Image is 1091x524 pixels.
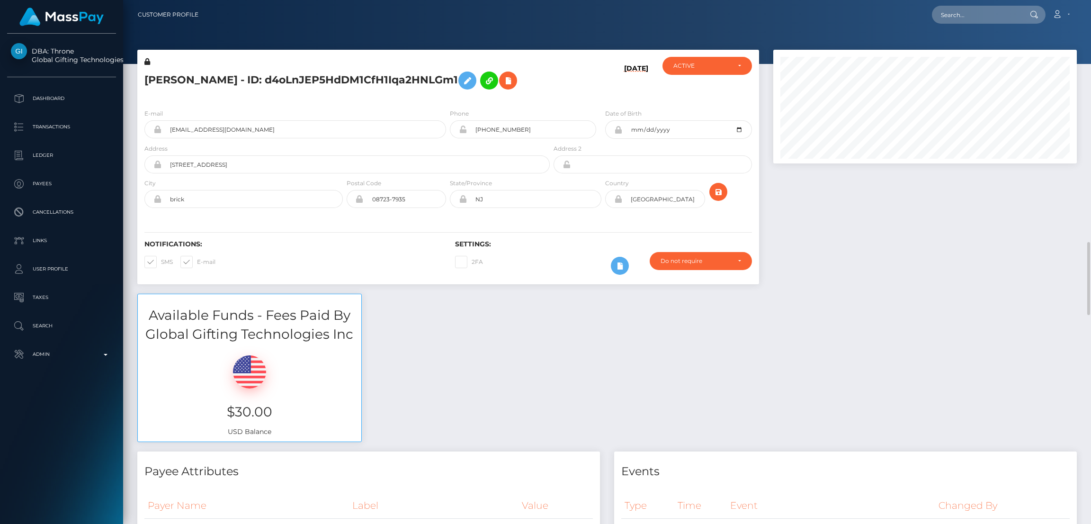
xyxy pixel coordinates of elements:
a: Customer Profile [138,5,198,25]
label: Address [144,145,168,153]
button: Do not require [650,252,752,270]
th: Type [621,493,674,519]
label: State/Province [450,179,492,188]
h5: [PERSON_NAME] - ID: d4oLnJEP5HdDM1CfH1Iqa2HNLGm1 [144,67,545,94]
th: Payer Name [144,493,349,519]
a: Taxes [7,286,116,309]
h4: Events [621,463,1070,480]
p: Payees [11,177,112,191]
input: Search... [932,6,1021,24]
h3: Available Funds - Fees Paid By Global Gifting Technologies Inc [138,306,361,343]
h4: Payee Attributes [144,463,593,480]
span: DBA: Throne Global Gifting Technologies Inc [7,47,116,64]
a: Dashboard [7,87,116,110]
div: Do not require [661,257,730,265]
label: E-mail [180,256,215,268]
label: Address 2 [554,145,581,153]
h6: Settings: [455,240,751,248]
th: Changed By [935,493,1070,519]
h3: $30.00 [145,403,354,421]
h6: [DATE] [624,64,648,98]
a: Cancellations [7,200,116,224]
div: ACTIVE [673,62,730,70]
label: City [144,179,156,188]
button: ACTIVE [662,57,752,75]
a: User Profile [7,257,116,281]
h6: Notifications: [144,240,441,248]
label: SMS [144,256,173,268]
p: Dashboard [11,91,112,106]
p: Search [11,319,112,333]
img: USD.png [233,355,266,388]
label: Postal Code [347,179,381,188]
th: Time [674,493,727,519]
p: Ledger [11,148,112,163]
a: Links [7,229,116,253]
label: Date of Birth [605,109,642,118]
a: Admin [7,343,116,366]
p: User Profile [11,262,112,276]
p: Links [11,234,112,248]
th: Label [349,493,519,519]
label: Phone [450,109,469,118]
label: Country [605,179,629,188]
div: USD Balance [138,343,361,442]
th: Value [519,493,593,519]
p: Taxes [11,290,112,305]
p: Cancellations [11,205,112,219]
label: E-mail [144,109,163,118]
label: 2FA [455,256,483,268]
th: Event [727,493,935,519]
a: Transactions [7,115,116,139]
img: Global Gifting Technologies Inc [11,43,27,59]
p: Transactions [11,120,112,134]
a: Payees [7,172,116,196]
a: Ledger [7,144,116,167]
a: Search [7,314,116,338]
p: Admin [11,347,112,361]
img: MassPay Logo [19,8,104,26]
